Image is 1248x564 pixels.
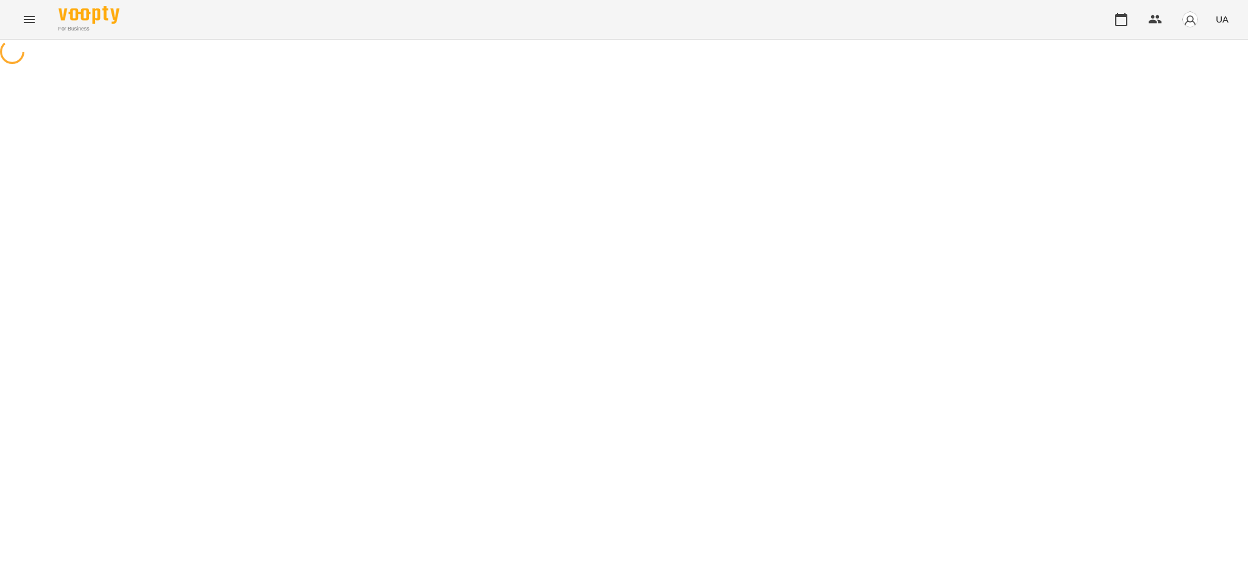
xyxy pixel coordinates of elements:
button: Menu [15,5,44,34]
button: UA [1211,8,1233,30]
span: UA [1216,13,1228,26]
span: For Business [58,25,119,33]
img: Voopty Logo [58,6,119,24]
img: avatar_s.png [1182,11,1199,28]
